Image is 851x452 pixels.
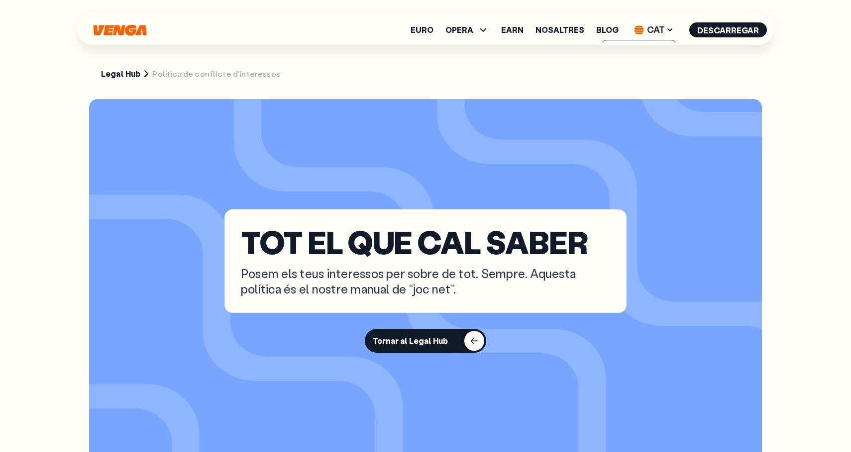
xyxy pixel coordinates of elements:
[152,69,280,79] span: Política de conflicte d’interessos
[241,226,610,258] p: TOT EL QUE CAL SABER
[373,336,448,346] div: Tornar al Legal Hub
[101,69,140,79] a: Legal Hub
[411,26,433,34] a: Euro
[365,329,486,353] button: Tornar al Legal Hub
[445,24,489,36] span: OPERA
[596,26,619,34] a: Blog
[501,26,524,34] a: Earn
[634,25,644,35] img: flag-cat
[535,26,584,34] a: Nosaltres
[445,26,473,34] span: OPERA
[631,22,677,38] span: CAT
[689,22,767,37] button: Descarregar
[92,24,148,36] svg: Inici
[241,266,610,297] p: Posem els teus interessos per sobre de tot. Sempre. Aquesta política és el nostre manual de “joc ...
